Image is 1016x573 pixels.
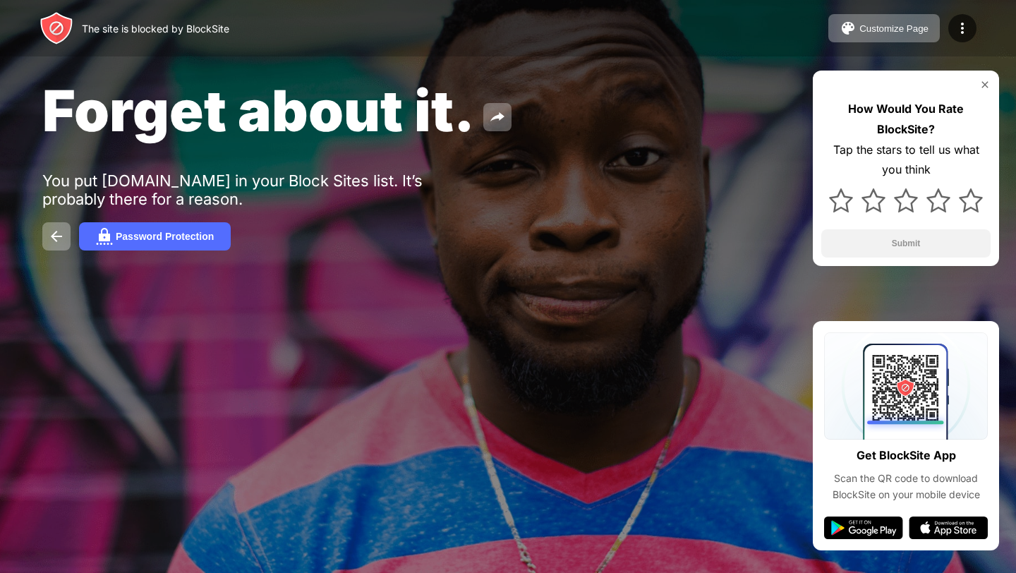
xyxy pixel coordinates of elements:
img: share.svg [489,109,506,126]
div: How Would You Rate BlockSite? [821,99,991,140]
img: qrcode.svg [824,332,988,440]
div: You put [DOMAIN_NAME] in your Block Sites list. It’s probably there for a reason. [42,171,478,208]
div: Customize Page [859,23,929,34]
img: back.svg [48,228,65,245]
span: Forget about it. [42,76,475,145]
img: star.svg [894,188,918,212]
div: Password Protection [116,231,214,242]
div: The site is blocked by BlockSite [82,23,229,35]
button: Password Protection [79,222,231,251]
img: star.svg [926,188,950,212]
button: Submit [821,229,991,258]
img: pallet.svg [840,20,857,37]
img: star.svg [959,188,983,212]
img: star.svg [861,188,885,212]
div: Tap the stars to tell us what you think [821,140,991,181]
div: Scan the QR code to download BlockSite on your mobile device [824,471,988,502]
div: Get BlockSite App [857,445,956,466]
img: app-store.svg [909,517,988,539]
img: menu-icon.svg [954,20,971,37]
img: password.svg [96,228,113,245]
img: star.svg [829,188,853,212]
img: header-logo.svg [40,11,73,45]
button: Customize Page [828,14,940,42]
img: google-play.svg [824,517,903,539]
img: rate-us-close.svg [979,79,991,90]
